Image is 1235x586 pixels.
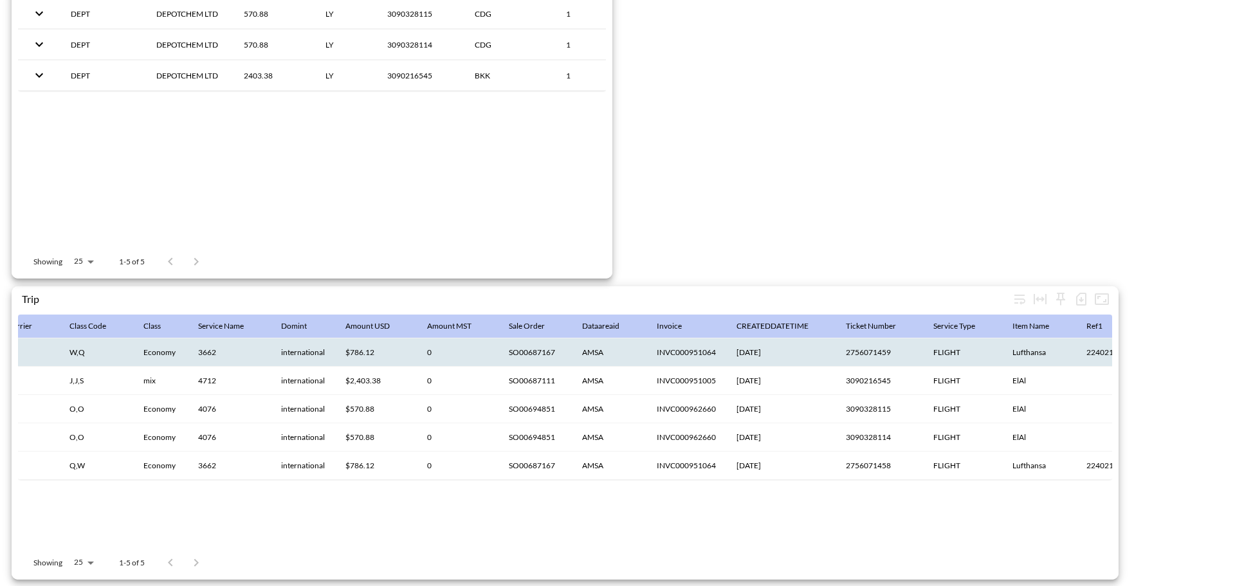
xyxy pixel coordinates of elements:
span: Carrier [8,318,49,334]
th: ElAl [1002,423,1076,452]
th: AMSA [572,395,646,423]
th: $570.88 [335,423,417,452]
span: Service Name [198,318,261,334]
span: Domint [281,318,324,334]
th: DEPT [60,60,146,91]
div: Class [143,318,161,334]
div: CREATEDDATETIME [736,318,809,334]
th: AMSA [572,367,646,395]
span: Class Code [69,318,123,334]
th: INVC000962660 [646,395,726,423]
th: SO00694851 [499,423,572,452]
div: Sale Order [509,318,545,334]
span: Amount USD [345,318,407,334]
button: expand row [28,3,50,24]
th: FLIGHT [923,423,1002,452]
span: Item Name [1012,318,1066,334]
th: Lufthansa [1002,338,1076,367]
th: international [271,423,335,452]
button: expand row [28,64,50,86]
th: 0 [417,367,499,395]
th: W,Q [59,338,133,367]
div: Class Code [69,318,106,334]
div: Sticky left columns: 0 [1050,289,1071,309]
span: Class [143,318,178,334]
th: 4076 [188,395,271,423]
th: DEPOTCHEM LTD [146,30,233,60]
th: 0 [417,338,499,367]
th: 2403.38 [233,60,315,91]
div: Domint [281,318,307,334]
th: AMSA [572,338,646,367]
th: ElAl [1002,367,1076,395]
th: 3090216545 [836,367,923,395]
th: 3662 [188,338,271,367]
span: Dataareaid [582,318,636,334]
th: 20/08/2025 [726,452,836,480]
th: LY [315,30,377,60]
th: SO00694851 [499,395,572,423]
th: O,O [59,423,133,452]
th: 20/08/2025 [726,367,836,395]
p: Showing [33,256,62,267]
th: 1 [556,60,631,91]
th: 4076 [188,423,271,452]
span: Service Type [933,318,992,334]
th: $786.12 [335,452,417,480]
div: Ticket Number [846,318,896,334]
button: Fullscreen [1092,289,1112,309]
th: BKK [464,60,556,91]
div: Invoice [657,318,682,334]
th: ElAl [1002,395,1076,423]
th: $2,403.38 [335,367,417,395]
th: 4712 [188,367,271,395]
th: 22402125 [1076,338,1133,367]
span: Invoice [657,318,699,334]
div: Trip [22,293,1009,305]
th: international [271,338,335,367]
th: $570.88 [335,395,417,423]
th: J,J,S [59,367,133,395]
th: O,O [59,395,133,423]
th: international [271,395,335,423]
th: Q,W [59,452,133,480]
th: INVC000951005 [646,367,726,395]
th: 20/08/2025 [726,338,836,367]
th: SO00687167 [499,452,572,480]
th: 2756071459 [836,338,923,367]
th: 3662 [188,452,271,480]
p: 1-5 of 5 [119,256,145,267]
div: Wrap text [1009,289,1030,309]
th: DEPOTCHEM LTD [146,60,233,91]
th: FLIGHT [923,367,1002,395]
th: INVC000962660 [646,423,726,452]
th: INVC000951064 [646,338,726,367]
th: 22402125 [1076,452,1133,480]
th: 3090328114 [377,30,464,60]
th: DEPT [60,30,146,60]
div: 25 [68,554,98,571]
th: AMSA [572,452,646,480]
th: 0 [417,423,499,452]
th: 1 [556,30,631,60]
th: Economy [133,338,188,367]
th: Economy [133,452,188,480]
div: Service Name [198,318,244,334]
th: Economy [133,395,188,423]
th: SO00687167 [499,338,572,367]
button: expand row [28,33,50,55]
th: mix [133,367,188,395]
th: 3090216545 [377,60,464,91]
th: 0 [417,452,499,480]
div: Dataareaid [582,318,619,334]
div: Ref1 [1086,318,1102,334]
th: 14/09/2025 [726,395,836,423]
div: Carrier [8,318,32,334]
span: CREATEDDATETIME [736,318,825,334]
th: 0 [417,395,499,423]
span: Ref1 [1086,318,1119,334]
th: LY [315,60,377,91]
th: CDG [464,30,556,60]
th: INVC000951064 [646,452,726,480]
div: 25 [68,253,98,270]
